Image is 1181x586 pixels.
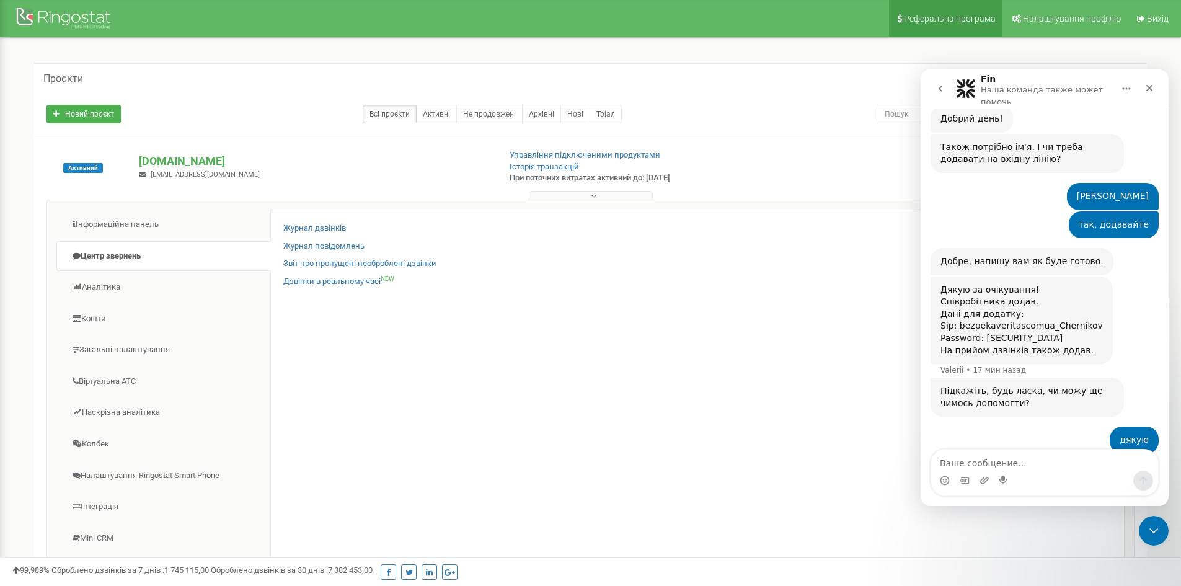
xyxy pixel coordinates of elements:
[416,105,457,123] a: Активні
[363,105,417,123] a: Всі проєкти
[283,241,365,252] a: Журнал повідомлень
[560,105,590,123] a: Нові
[283,276,394,288] a: Дзвінки в реальному часіNEW
[56,210,271,240] a: Інформаційна панель
[211,566,373,575] span: Оброблено дзвінків за 30 днів :
[51,566,209,575] span: Оброблено дзвінків за 7 днів :
[283,223,346,234] a: Журнал дзвінків
[56,304,271,334] a: Кошти
[510,150,660,159] a: Управління підключеними продуктами
[56,492,271,522] a: Інтеграція
[56,523,271,554] a: Mini CRM
[877,105,1079,123] input: Пошук
[328,566,373,575] u: 7 382 453,00
[381,275,394,282] sup: NEW
[590,105,622,123] a: Тріал
[56,554,271,585] a: [PERSON_NAME]
[904,14,996,24] span: Реферальна програма
[151,171,260,179] span: [EMAIL_ADDRESS][DOMAIN_NAME]
[1139,516,1169,546] iframe: Intercom live chat
[921,69,1169,506] iframe: Intercom live chat
[46,105,121,123] a: Новий проєкт
[510,162,579,171] a: Історія транзакцій
[43,73,83,84] h5: Проєкти
[522,105,561,123] a: Архівні
[510,172,767,184] p: При поточних витратах активний до: [DATE]
[12,566,50,575] span: 99,989%
[56,429,271,459] a: Колбек
[1147,14,1169,24] span: Вихід
[63,163,103,173] span: Активний
[56,335,271,365] a: Загальні налаштування
[139,153,489,169] p: [DOMAIN_NAME]
[456,105,523,123] a: Не продовжені
[56,397,271,428] a: Наскрізна аналітика
[56,461,271,491] a: Налаштування Ringostat Smart Phone
[283,258,436,270] a: Звіт про пропущені необроблені дзвінки
[1023,14,1121,24] span: Налаштування профілю
[164,566,209,575] u: 1 745 115,00
[56,241,271,272] a: Центр звернень
[56,366,271,397] a: Віртуальна АТС
[56,272,271,303] a: Аналiтика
